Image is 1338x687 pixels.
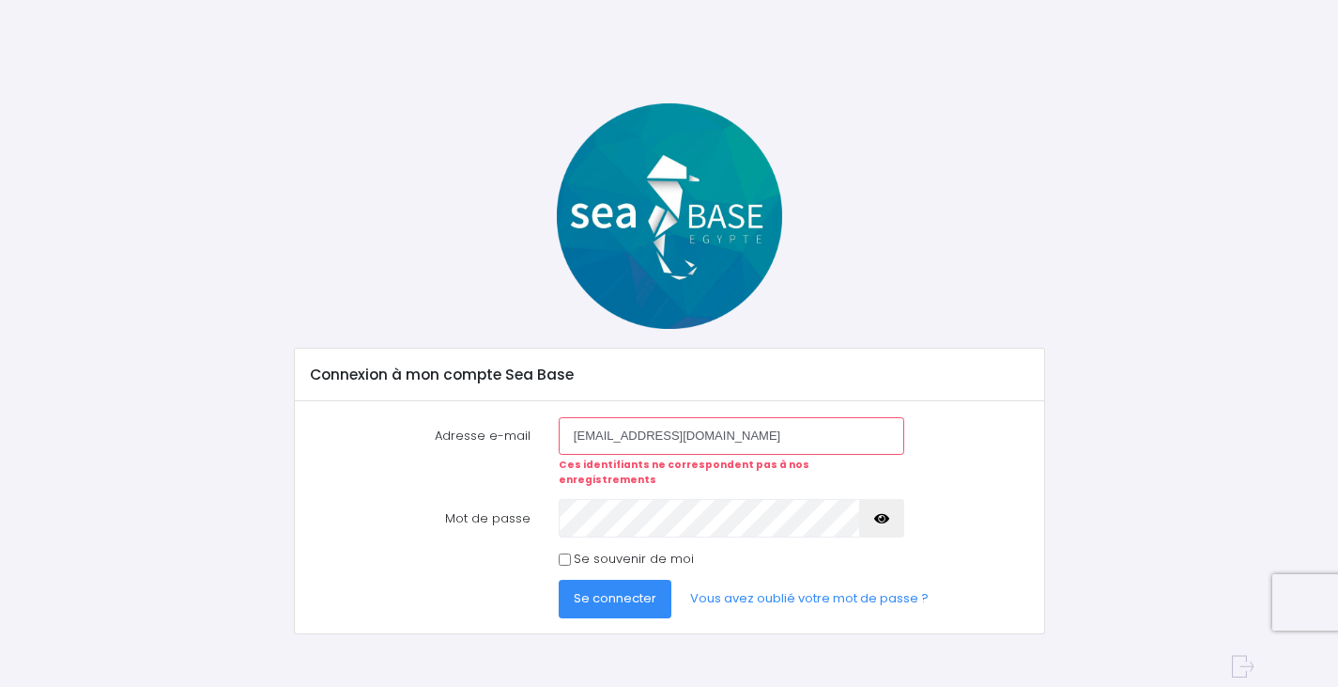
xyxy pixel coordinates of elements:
label: Mot de passe [296,499,545,537]
strong: Ces identifiants ne correspondent pas à nos enregistrements [559,458,809,487]
button: Se connecter [559,580,671,617]
span: Se connecter [574,589,656,607]
label: Se souvenir de moi [574,550,694,569]
a: Vous avez oublié votre mot de passe ? [675,580,944,617]
div: Connexion à mon compte Sea Base [295,349,1044,401]
label: Adresse e-mail [296,417,545,488]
